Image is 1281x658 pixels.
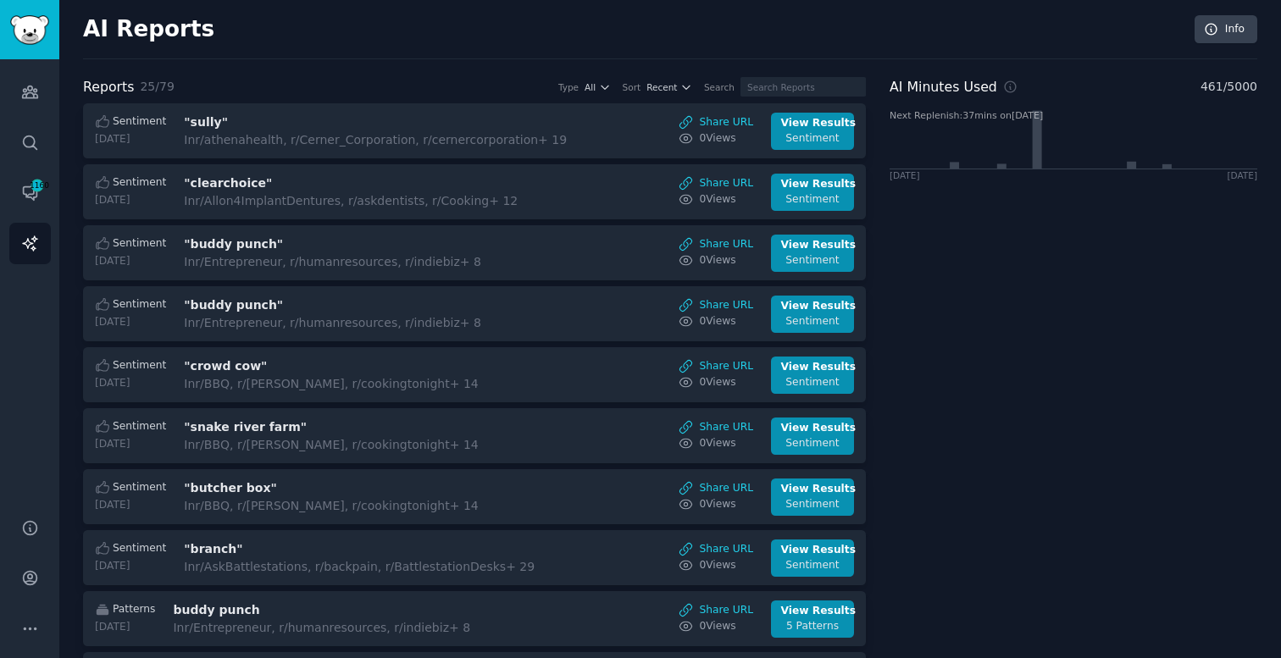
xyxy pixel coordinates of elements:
[83,225,866,280] a: Sentiment[DATE]"buddy punch"Inr/Entrepreneur, r/humanresources, r/indiebiz+ 8Share URL0ViewsView ...
[184,375,478,393] div: In r/BBQ, r/[PERSON_NAME], r/cookingtonight + 14
[83,103,866,158] a: Sentiment[DATE]"sully"Inr/athenahealth, r/Cerner_Corporation, r/cernercorporation+ 19Share URL0Vi...
[83,530,866,585] a: Sentiment[DATE]"branch"Inr/AskBattlestations, r/backpain, r/BattlestationDesks+ 29Share URL0Views...
[679,131,753,147] a: 0Views
[781,192,845,207] div: Sentiment
[184,192,518,210] div: In r/Allon4ImplantDentures, r/askdentists, r/Cooking + 12
[781,482,845,497] div: View Results
[771,478,854,516] a: View ResultsSentiment
[1201,78,1257,96] span: 461 / 5000
[781,421,845,436] div: View Results
[184,497,478,515] div: In r/BBQ, r/[PERSON_NAME], r/cookingtonight + 14
[83,286,866,341] a: Sentiment[DATE]"buddy punch"Inr/Entrepreneur, r/humanresources, r/indiebiz+ 8Share URL0ViewsView ...
[140,80,174,93] span: 25 / 79
[679,603,753,618] a: Share URL
[679,176,753,191] a: Share URL
[83,408,866,463] a: Sentiment[DATE]"snake river farm"Inr/BBQ, r/[PERSON_NAME], r/cookingtonight+ 14Share URL0ViewsVie...
[184,540,469,558] h3: "branch"
[113,602,155,617] span: Patterns
[83,164,866,219] a: Sentiment[DATE]"clearchoice"Inr/Allon4ImplantDentures, r/askdentists, r/Cooking+ 12Share URL0View...
[83,347,866,402] a: Sentiment[DATE]"crowd cow"Inr/BBQ, r/[PERSON_NAME], r/cookingtonight+ 14Share URL0ViewsView Resul...
[781,619,845,634] div: 5 Patterns
[95,254,166,269] div: [DATE]
[781,177,845,192] div: View Results
[10,15,49,45] img: GummySearch logo
[184,131,567,149] div: In r/athenahealth, r/Cerner_Corporation, r/cernercorporation + 19
[173,601,457,619] h3: buddy punch
[9,172,51,213] a: 1160
[781,436,845,451] div: Sentiment
[646,81,677,93] span: Recent
[95,376,166,391] div: [DATE]
[781,360,845,375] div: View Results
[781,543,845,558] div: View Results
[679,542,753,557] a: Share URL
[679,481,753,496] a: Share URL
[679,237,753,252] a: Share URL
[184,235,469,253] h3: "buddy punch"
[679,558,753,573] a: 0Views
[83,469,866,524] a: Sentiment[DATE]"butcher box"Inr/BBQ, r/[PERSON_NAME], r/cookingtonight+ 14Share URL0ViewsView Res...
[113,419,166,434] span: Sentiment
[679,420,753,435] a: Share URL
[623,81,641,93] div: Sort
[95,437,166,452] div: [DATE]
[781,558,845,573] div: Sentiment
[781,314,845,329] div: Sentiment
[771,235,854,272] a: View ResultsSentiment
[558,81,579,93] div: Type
[679,436,753,451] a: 0Views
[679,253,753,268] a: 0Views
[704,81,735,93] div: Search
[740,77,866,97] input: Search Reports
[679,192,753,207] a: 0Views
[95,315,166,330] div: [DATE]
[184,418,469,436] h3: "snake river farm"
[184,357,469,375] h3: "crowd cow"
[83,591,866,646] a: Patterns[DATE]buddy punchInr/Entrepreneur, r/humanresources, r/indiebiz+ 8Share URL0ViewsView Res...
[771,113,854,150] a: View ResultsSentiment
[771,357,854,394] a: View ResultsSentiment
[781,497,845,512] div: Sentiment
[184,174,469,192] h3: "clearchoice"
[113,297,166,312] span: Sentiment
[184,479,469,497] h3: "butcher box"
[184,558,535,576] div: In r/AskBattlestations, r/backpain, r/BattlestationDesks + 29
[646,81,692,93] button: Recent
[781,604,845,619] div: View Results
[585,81,611,93] button: All
[771,539,854,577] a: View ResultsSentiment
[184,253,481,271] div: In r/Entrepreneur, r/humanresources, r/indiebiz + 8
[173,619,470,637] div: In r/Entrepreneur, r/humanresources, r/indiebiz + 8
[781,253,845,268] div: Sentiment
[781,299,845,314] div: View Results
[890,169,920,181] div: [DATE]
[771,600,854,638] a: View Results5 Patterns
[585,81,596,93] span: All
[771,174,854,211] a: View ResultsSentiment
[679,359,753,374] a: Share URL
[113,358,166,373] span: Sentiment
[184,296,469,314] h3: "buddy punch"
[95,193,166,208] div: [DATE]
[781,375,845,390] div: Sentiment
[184,113,469,131] h3: "sully"
[83,16,214,43] h2: AI Reports
[890,77,997,98] h2: AI Minutes Used
[113,480,166,495] span: Sentiment
[679,298,753,313] a: Share URL
[679,375,753,390] a: 0Views
[679,497,753,512] a: 0Views
[113,541,166,556] span: Sentiment
[95,498,166,513] div: [DATE]
[95,132,166,147] div: [DATE]
[679,619,753,634] a: 0Views
[95,559,166,574] div: [DATE]
[1227,169,1257,181] div: [DATE]
[1195,15,1257,44] a: Info
[890,110,1043,121] text: Next Replenish: 37 mins on [DATE]
[113,175,166,191] span: Sentiment
[781,116,845,131] div: View Results
[113,236,166,252] span: Sentiment
[184,436,478,454] div: In r/BBQ, r/[PERSON_NAME], r/cookingtonight + 14
[95,620,155,635] div: [DATE]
